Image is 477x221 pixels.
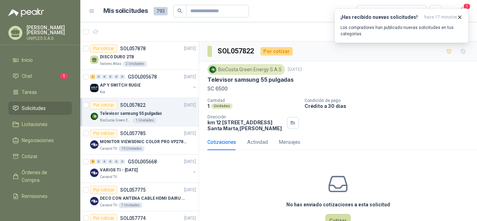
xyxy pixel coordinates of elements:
[8,134,72,147] a: Negociaciones
[184,74,196,80] p: [DATE]
[120,103,146,108] p: SOL057822
[108,74,113,79] div: 0
[8,190,72,203] a: Remisiones
[90,186,117,194] div: Por cotizar
[80,42,199,70] a: Por cotizarSOL057878[DATE] DISCO DURO 2TBValores Atlas2 Unidades
[8,86,72,99] a: Tareas
[288,66,302,73] p: [DATE]
[184,159,196,165] p: [DATE]
[118,202,142,208] div: 7 Unidades
[184,130,196,137] p: [DATE]
[361,7,401,15] div: Por cotizar
[102,74,107,79] div: 0
[340,24,463,37] p: Los compradores han publicado nuevas solicitudes en tus categorías.
[304,98,474,103] p: Condición de pago
[22,192,47,200] span: Remisiones
[8,150,72,163] a: Cotizar
[22,72,32,80] span: Chat
[207,76,294,83] p: Televisor samsung 55 pulgadas
[120,159,125,164] div: 0
[120,187,146,192] p: SOL057775
[207,98,299,103] p: Cantidad
[100,146,117,152] p: Caracol TV
[103,6,148,16] h1: Mis solicitudes
[286,201,390,208] h3: No has enviado cotizaciones a esta solicitud
[8,118,72,131] a: Licitaciones
[27,36,72,40] p: UNIPLES S.A.S
[207,119,284,131] p: km 12 [STREET_ADDRESS] Santa Marta , [PERSON_NAME]
[22,120,47,128] span: Licitaciones
[90,169,98,177] img: Company Logo
[22,104,46,112] span: Solicitudes
[8,69,72,83] a: Chat1
[207,115,284,119] p: Dirección
[90,197,98,205] img: Company Logo
[22,153,38,160] span: Cotizar
[90,73,197,95] a: 2 0 0 0 0 0 GSOL005678[DATE] Company LogoAP Y SWITCH RUGIEKia
[456,5,469,17] button: 1
[260,47,293,56] div: Por cotizar
[120,46,146,51] p: SOL057878
[90,112,98,120] img: Company Logo
[154,7,168,15] span: 793
[211,103,233,109] div: Unidades
[102,159,107,164] div: 0
[22,137,54,144] span: Negociaciones
[184,45,196,52] p: [DATE]
[177,8,182,13] span: search
[209,66,217,73] img: Company Logo
[207,85,469,93] p: SC 6500
[8,166,72,187] a: Órdenes de Compra
[22,56,33,64] span: Inicio
[184,187,196,193] p: [DATE]
[128,159,157,164] p: GSOL005668
[22,88,37,96] span: Tareas
[80,98,199,126] a: Por cotizarSOL057822[DATE] Company LogoTelevisor samsung 55 pulgadasBioCosta Green Energy S.A.S1 ...
[304,103,474,109] p: Crédito a 30 días
[207,138,236,146] div: Cotizaciones
[96,159,101,164] div: 0
[96,74,101,79] div: 0
[100,89,105,95] p: Kia
[100,202,117,208] p: Caracol TV
[123,61,147,67] div: 2 Unidades
[90,84,98,92] img: Company Logo
[128,74,157,79] p: GSOL005678
[100,61,122,67] p: Valores Atlas
[335,8,469,43] button: ¡Has recibido nuevas solicitudes!hace 17 minutos Los compradores han publicado nuevas solicitudes...
[120,74,125,79] div: 0
[90,159,95,164] div: 8
[90,44,117,53] div: Por cotizar
[90,101,117,109] div: Por cotizar
[100,195,187,202] p: DECO CON ANTENA CABLE HDMI DAIRU DR90014
[218,46,255,57] h3: SOL057822
[207,64,285,75] div: BioCosta Green Energy S.A.S
[80,126,199,155] a: Por cotizarSOL057785[DATE] Company LogoMONITOR VIEWSONIC COLOR PRO VP2786-4KCaracol TV10 Unidades
[133,118,157,123] div: 1 Unidades
[100,54,134,60] p: DISCO DURO 2TB
[100,82,141,89] p: AP Y SWITCH RUGIE
[184,102,196,109] p: [DATE]
[22,169,65,184] span: Órdenes de Compra
[279,138,300,146] div: Mensajes
[114,159,119,164] div: 0
[340,14,421,20] h3: ¡Has recibido nuevas solicitudes!
[118,146,145,152] div: 10 Unidades
[60,73,68,79] span: 1
[100,110,162,117] p: Televisor samsung 55 pulgadas
[120,131,146,136] p: SOL057785
[100,167,138,174] p: VARIOS TI - [DATE]
[90,74,95,79] div: 2
[27,25,72,35] p: [PERSON_NAME] [PERSON_NAME]
[100,174,117,180] p: Caracol TV
[8,53,72,67] a: Inicio
[207,103,210,109] p: 1
[90,140,98,149] img: Company Logo
[247,138,268,146] div: Actividad
[8,8,44,17] img: Logo peakr
[100,118,131,123] p: BioCosta Green Energy S.A.S
[90,157,197,180] a: 8 0 0 0 0 0 GSOL005668[DATE] Company LogoVARIOS TI - [DATE]Caracol TV
[8,102,72,115] a: Solicitudes
[108,159,113,164] div: 0
[80,183,199,211] a: Por cotizarSOL057775[DATE] Company LogoDECO CON ANTENA CABLE HDMI DAIRU DR90014Caracol TV7 Unidades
